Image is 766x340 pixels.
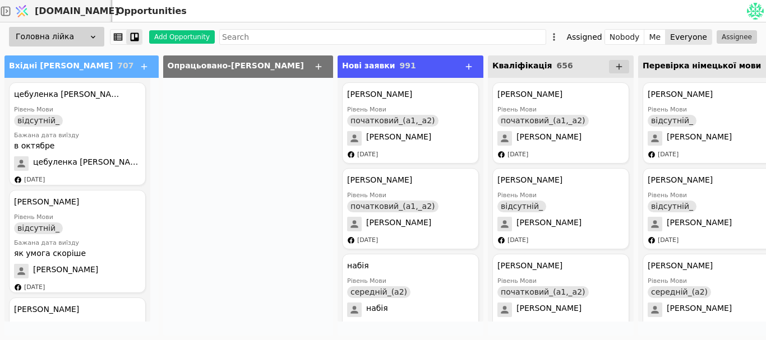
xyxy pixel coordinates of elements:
div: цебуленка [PERSON_NAME] [14,89,121,100]
div: набія [347,260,369,272]
div: [PERSON_NAME]Рівень Мовивідсутній_Бажана дата виїздуяк умога скоріше[PERSON_NAME][DATE] [9,190,146,293]
div: [PERSON_NAME] [14,304,79,315]
button: Assignee [717,30,757,44]
span: [DOMAIN_NAME] [35,4,119,18]
span: Нові заявки [342,61,395,70]
div: [DATE] [24,175,45,185]
div: [PERSON_NAME] [648,260,713,272]
div: Рівень Мови [14,213,53,222]
div: Рівень Мови [497,277,537,286]
div: початковий_(а1,_а2) [497,286,589,298]
span: [PERSON_NAME] [667,302,732,317]
div: Рівень Мови [648,105,687,115]
div: [DATE] [357,150,378,160]
img: facebook.svg [497,236,505,244]
button: Me [644,29,666,45]
img: facebook.svg [14,176,22,184]
div: [PERSON_NAME]Рівень Мовипочатковий_(а1,_а2)[PERSON_NAME][DATE] [492,82,629,164]
div: Головна лійка [9,27,104,46]
div: [PERSON_NAME] [347,174,412,186]
span: Вхідні [PERSON_NAME] [9,61,113,70]
span: [PERSON_NAME] [667,131,732,146]
div: початковий_(а1,_а2) [347,115,439,127]
img: facebook.svg [497,151,505,159]
div: Бажана дата виїзду [14,131,141,141]
span: набія [366,302,388,317]
img: facebook.svg [347,151,355,159]
div: [DATE] [507,322,528,331]
span: 707 [117,61,133,70]
div: [DATE] [658,322,679,331]
div: [PERSON_NAME] [497,260,562,272]
div: Рівень Мови [648,191,687,201]
div: середній_(а2) [347,286,410,298]
span: [PERSON_NAME] [667,217,732,231]
div: Рівень Мови [497,191,537,201]
div: Assigned [566,29,602,45]
img: facebook.svg [648,236,656,244]
div: Рівень Мови [648,277,687,286]
div: відсутній_ [648,201,696,212]
span: цебуленка [PERSON_NAME] [33,156,141,171]
button: Everyone [666,29,712,45]
span: Перевірка німецької мови [643,61,761,70]
div: [PERSON_NAME] [347,89,412,100]
span: [PERSON_NAME] [366,217,431,231]
div: відсутній_ [14,222,63,234]
div: [PERSON_NAME] [497,89,562,100]
div: початковий_(а1,_а2) [347,201,439,212]
div: [PERSON_NAME] [497,174,562,186]
img: Logo [13,1,30,22]
div: [PERSON_NAME]Рівень Мовипочатковий_(а1,_а2)[PERSON_NAME][DATE] [342,82,479,164]
div: Бажана дата виїзду [14,239,141,248]
input: Search [219,29,546,45]
img: facebook.svg [347,236,355,244]
div: [DATE] [507,150,528,160]
div: Рівень Мови [14,105,53,115]
div: [DATE] [24,283,45,292]
div: середній_(а2) [648,286,711,298]
span: 991 [400,61,416,70]
a: [DOMAIN_NAME] [11,1,112,22]
span: [PERSON_NAME] [516,131,582,146]
div: [DATE] [357,236,378,245]
span: [PERSON_NAME] [33,264,98,278]
div: цебуленка [PERSON_NAME]Рівень Мовивідсутній_Бажана дата виїздув октябрецебуленка [PERSON_NAME][DATE] [9,82,146,185]
div: початковий_(а1,_а2) [497,115,589,127]
div: відсутній_ [14,115,63,127]
img: facebook.svg [648,151,656,159]
span: [PERSON_NAME] [366,131,431,146]
img: fd4630185765f275fc86a5896eb00c8f [747,3,764,20]
div: [PERSON_NAME]Рівень Мовипочатковий_(а1,_а2)[PERSON_NAME][DATE] [492,254,629,335]
div: Рівень Мови [497,105,537,115]
div: [PERSON_NAME]Рівень Мовивідсутній_[PERSON_NAME][DATE] [492,168,629,249]
div: Рівень Мови [347,277,386,286]
div: [DATE] [357,322,378,331]
span: [PERSON_NAME] [516,217,582,231]
div: [DATE] [507,236,528,245]
span: Кваліфікація [492,61,552,70]
button: Nobody [605,29,645,45]
div: відсутній_ [497,201,546,212]
div: як умога скоріше [14,248,141,259]
button: Add Opportunity [149,30,215,44]
div: набіяРівень Мовисередній_(а2)набія[DATE] [342,254,479,335]
div: [DATE] [658,150,679,160]
div: Рівень Мови [347,105,386,115]
div: [PERSON_NAME]Рівень Мовипочатковий_(а1,_а2)[PERSON_NAME][DATE] [342,168,479,249]
div: [DATE] [658,236,679,245]
div: Рівень Мови [347,191,386,201]
img: facebook.svg [14,283,22,291]
div: [PERSON_NAME] [14,196,79,208]
div: відсутній_ [648,115,696,127]
span: Опрацьовано-[PERSON_NAME] [168,61,304,70]
h2: Opportunities [112,4,187,18]
span: 656 [557,61,573,70]
div: в октябре [14,140,141,152]
div: Рівень Мови [14,320,53,330]
span: [PERSON_NAME] [516,302,582,317]
div: [PERSON_NAME] [648,174,713,186]
div: [PERSON_NAME] [648,89,713,100]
